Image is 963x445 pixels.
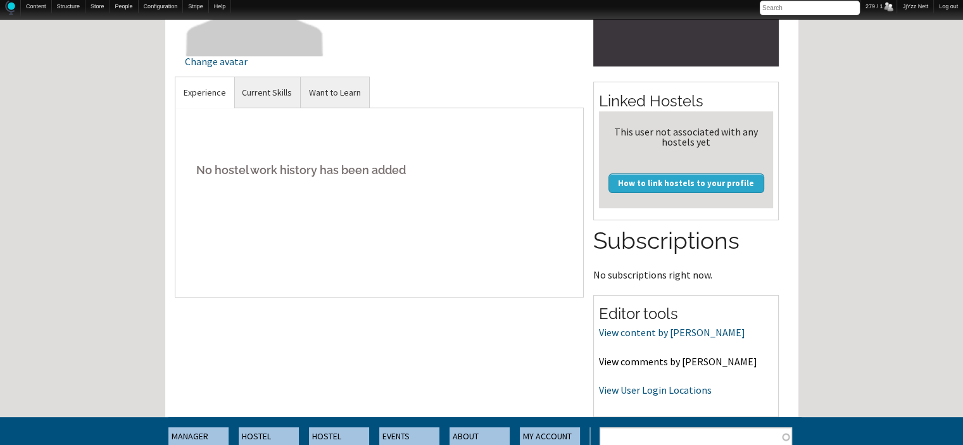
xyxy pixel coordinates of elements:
h5: No hostel work history has been added [185,151,574,189]
a: View comments by [PERSON_NAME] [599,355,757,368]
input: Search [760,1,860,15]
h2: Subscriptions [593,225,779,258]
div: Change avatar [185,56,325,66]
h2: Linked Hostels [599,91,773,112]
div: This user not associated with any hostels yet [604,127,768,147]
a: View User Login Locations [599,384,712,396]
a: Experience [175,77,234,108]
a: How to link hostels to your profile [608,173,764,192]
a: Current Skills [234,77,300,108]
a: View content by [PERSON_NAME] [599,326,745,339]
h2: Editor tools [599,303,773,325]
img: Home [5,1,15,15]
section: No subscriptions right now. [593,225,779,279]
a: Want to Learn [301,77,369,108]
